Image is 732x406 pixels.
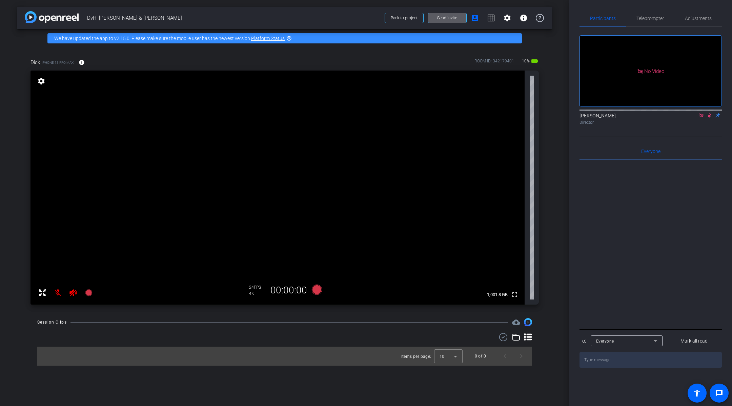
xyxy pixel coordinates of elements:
span: Everyone [641,149,660,154]
mat-icon: cloud_upload [512,318,520,326]
mat-icon: settings [503,14,511,22]
span: Mark all read [680,337,708,345]
div: Items per page: [401,353,431,360]
div: 0 of 0 [475,353,486,360]
span: 10% [521,56,531,66]
div: ROOM ID: 342179401 [474,58,514,68]
mat-icon: grid_on [487,14,495,22]
span: Adjustments [685,16,712,21]
div: Session Clips [37,319,67,326]
img: app-logo [25,11,79,23]
mat-icon: highlight_off [286,36,292,41]
div: [PERSON_NAME] [579,112,722,125]
mat-icon: settings [37,77,46,85]
button: Next page [513,348,529,364]
div: To: [579,337,586,345]
div: 24 [249,285,266,290]
span: Teleprompter [636,16,664,21]
mat-icon: info [79,59,85,65]
div: 00:00:00 [266,285,311,296]
span: Participants [590,16,616,21]
mat-icon: fullscreen [511,291,519,299]
span: iPhone 13 Pro Max [42,60,74,65]
span: Dick [30,59,40,66]
mat-icon: accessibility [693,389,701,397]
button: Send invite [428,13,467,23]
mat-icon: info [520,14,528,22]
img: Session clips [524,318,532,326]
span: Send invite [437,15,457,21]
span: DvH, [PERSON_NAME] & [PERSON_NAME] [87,11,381,25]
a: Platform Status [251,36,285,41]
div: We have updated the app to v2.15.0. Please make sure the mobile user has the newest version. [47,33,522,43]
span: FPS [254,285,261,290]
span: Destinations for your clips [512,318,520,326]
button: Mark all read [667,335,722,347]
button: Previous page [497,348,513,364]
span: Back to project [391,16,418,20]
div: Director [579,119,722,125]
mat-icon: account_box [471,14,479,22]
mat-icon: message [715,389,723,397]
div: 4K [249,291,266,296]
span: Everyone [596,339,614,344]
span: 1,001.8 GB [485,291,510,299]
span: No Video [644,68,664,74]
mat-icon: battery_std [531,57,539,65]
button: Back to project [385,13,424,23]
